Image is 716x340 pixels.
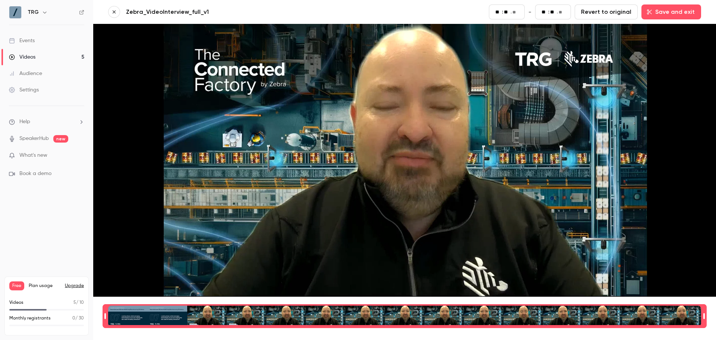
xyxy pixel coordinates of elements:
fieldset: 00:00.00 [489,4,525,19]
p: Videos [9,299,23,306]
li: help-dropdown-opener [9,118,84,126]
button: Save and exit [641,4,701,19]
p: / 30 [72,315,84,322]
span: . [511,8,512,16]
a: SpeakerHub [19,135,49,143]
span: Help [19,118,30,126]
img: TRG [9,6,21,18]
span: : [502,8,503,16]
input: milliseconds [559,8,565,16]
span: Book a demo [19,170,51,178]
p: Monthly registrants [9,315,51,322]
h6: TRG [28,9,39,16]
p: / 10 [73,299,84,306]
div: Time range selector [108,306,701,327]
button: Upgrade [65,283,84,289]
div: Time range seconds end time [701,305,707,327]
span: Plan usage [29,283,60,289]
input: minutes [541,8,547,16]
button: Revert to original [575,4,638,19]
span: Free [9,281,24,290]
span: . [557,8,558,16]
input: seconds [504,8,510,16]
input: seconds [550,8,556,16]
a: Zebra_VideoInterview_full_v1 [126,7,305,16]
span: What's new [19,152,47,159]
fieldset: 00:49.90 [535,4,571,19]
div: Videos [9,53,35,61]
div: Events [9,37,35,44]
div: Audience [9,70,42,77]
input: milliseconds [512,8,518,16]
input: minutes [495,8,501,16]
div: Settings [9,86,39,94]
span: 5 [73,300,76,305]
span: 0 [72,316,75,321]
span: - [528,7,531,16]
section: Video player [93,24,716,297]
div: Time range seconds start time [103,305,108,327]
span: : [548,8,549,16]
span: new [53,135,68,143]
